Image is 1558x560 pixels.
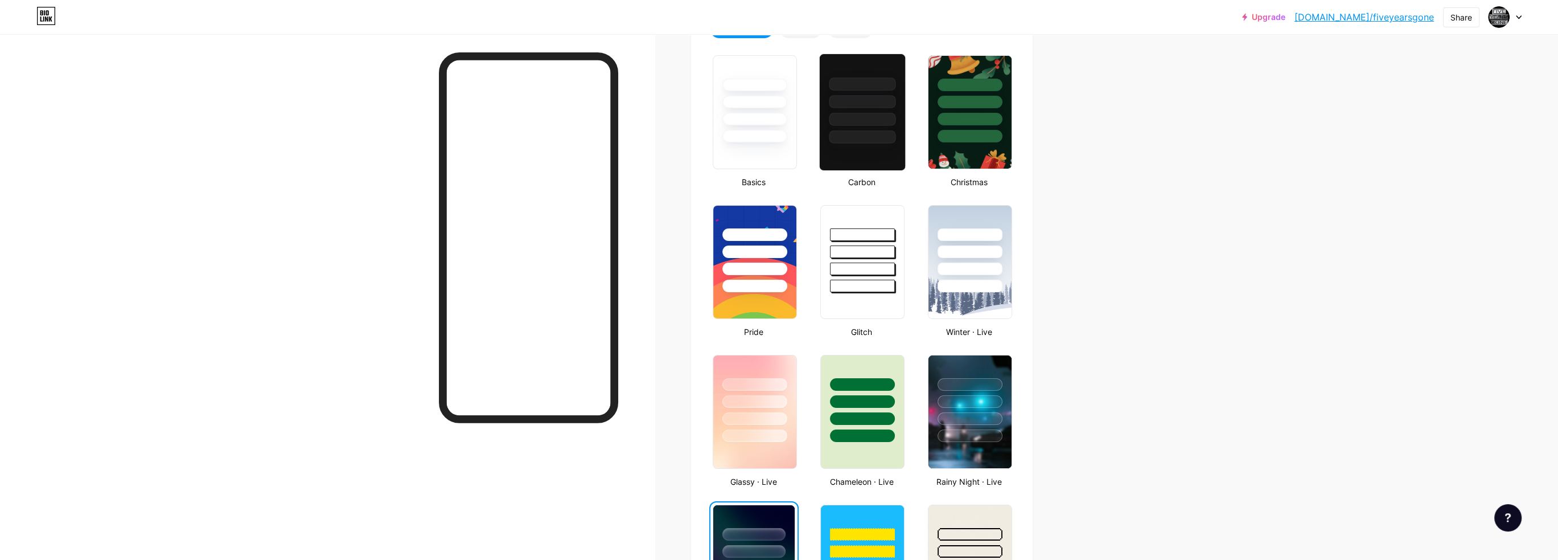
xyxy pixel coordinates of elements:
div: Christmas [924,176,1014,188]
div: Pride [709,326,799,338]
div: Chameleon · Live [817,476,906,488]
a: [DOMAIN_NAME]/fiveyearsgone [1294,10,1434,24]
div: Basics [709,176,799,188]
div: Winter · Live [924,326,1014,338]
div: Rainy Night · Live [924,476,1014,488]
img: Five Years Gone [1488,6,1510,28]
div: Glassy · Live [709,476,799,488]
div: Glitch [817,326,906,338]
div: Share [1450,11,1472,23]
a: Upgrade [1242,13,1285,22]
div: Carbon [817,176,906,188]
